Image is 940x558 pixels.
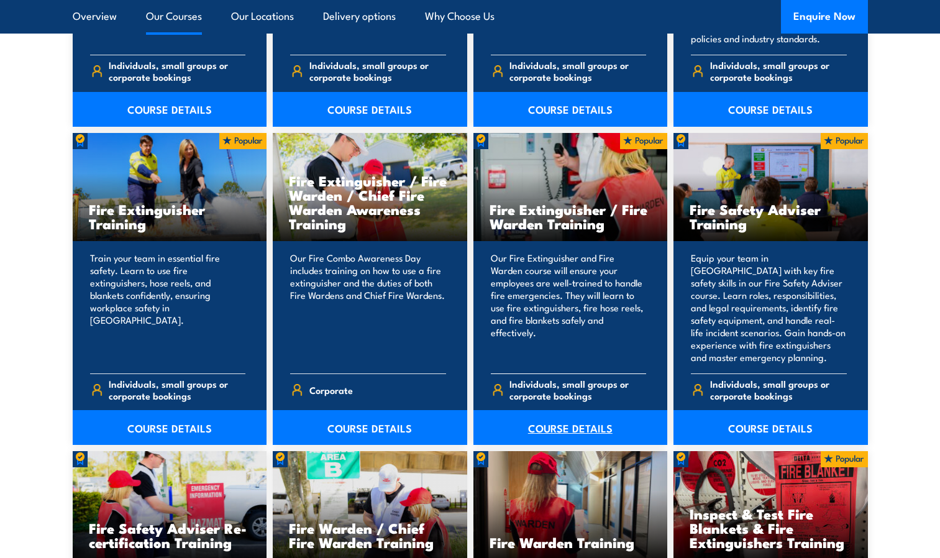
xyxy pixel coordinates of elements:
h3: Fire Warden Training [490,535,652,549]
a: COURSE DETAILS [73,410,267,445]
span: Individuals, small groups or corporate bookings [710,59,847,83]
a: COURSE DETAILS [73,92,267,127]
span: Individuals, small groups or corporate bookings [309,59,446,83]
span: Individuals, small groups or corporate bookings [109,378,245,401]
a: COURSE DETAILS [673,92,868,127]
p: Our Fire Combo Awareness Day includes training on how to use a fire extinguisher and the duties o... [290,252,446,364]
a: COURSE DETAILS [273,92,467,127]
h3: Fire Extinguisher / Fire Warden / Chief Fire Warden Awareness Training [289,173,451,231]
h3: Fire Extinguisher Training [89,202,251,231]
span: Individuals, small groups or corporate bookings [509,378,646,401]
span: Individuals, small groups or corporate bookings [509,59,646,83]
h3: Fire Safety Adviser Training [690,202,852,231]
h3: Fire Extinguisher / Fire Warden Training [490,202,652,231]
a: COURSE DETAILS [473,92,668,127]
span: Individuals, small groups or corporate bookings [109,59,245,83]
a: COURSE DETAILS [673,410,868,445]
h3: Fire Warden / Chief Fire Warden Training [289,521,451,549]
h3: Fire Safety Adviser Re-certification Training [89,521,251,549]
a: COURSE DETAILS [273,410,467,445]
span: Individuals, small groups or corporate bookings [710,378,847,401]
span: Corporate [309,380,353,400]
p: Our Fire Extinguisher and Fire Warden course will ensure your employees are well-trained to handl... [491,252,647,364]
p: Equip your team in [GEOGRAPHIC_DATA] with key fire safety skills in our Fire Safety Adviser cours... [691,252,847,364]
p: Train your team in essential fire safety. Learn to use fire extinguishers, hose reels, and blanke... [90,252,246,364]
h3: Inspect & Test Fire Blankets & Fire Extinguishers Training [690,506,852,549]
a: COURSE DETAILS [473,410,668,445]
